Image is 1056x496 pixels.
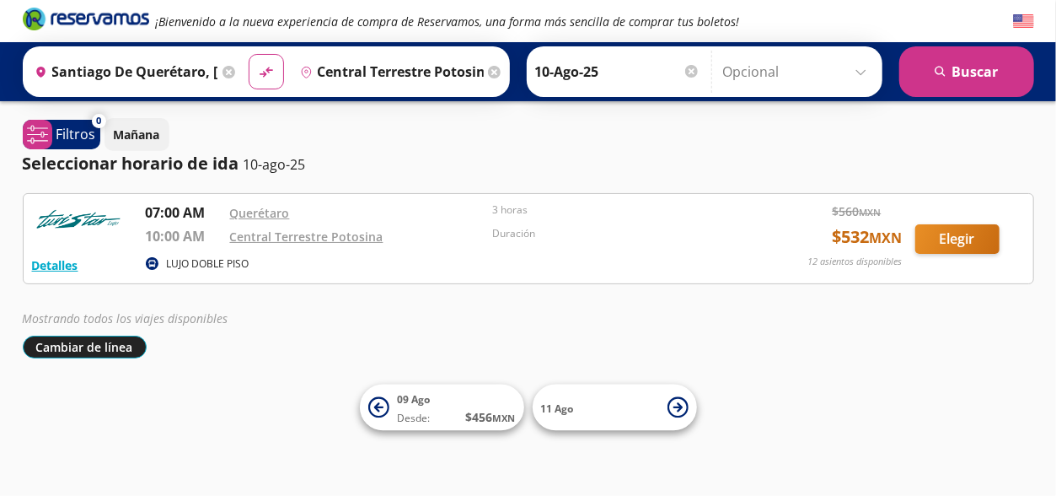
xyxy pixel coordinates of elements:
input: Buscar Destino [293,51,484,93]
span: Desde: [398,412,431,427]
p: Seleccionar horario de ida [23,151,239,176]
span: 0 [96,114,101,128]
button: 0Filtros [23,120,100,149]
button: 09 AgoDesde:$456MXN [360,385,524,431]
a: Querétaro [230,205,290,221]
a: Brand Logo [23,6,149,36]
em: Mostrando todos los viajes disponibles [23,310,228,326]
button: Detalles [32,256,78,274]
p: Mañana [114,126,160,143]
span: 11 Ago [541,402,574,416]
small: MXN [870,229,903,247]
button: English [1013,11,1034,32]
button: 11 Ago [533,385,697,431]
span: $ 532 [833,224,903,250]
p: LUJO DOBLE PISO [167,256,249,272]
small: MXN [493,412,516,425]
p: 10-ago-25 [244,154,306,175]
input: Buscar Origen [28,51,218,93]
p: 12 asientos disponibles [808,255,903,269]
button: Mañana [105,118,169,151]
p: Filtros [56,124,96,144]
input: Opcional [723,51,874,93]
span: 09 Ago [398,393,431,407]
small: MXN [860,206,882,218]
button: Elegir [915,224,1000,254]
button: Buscar [899,46,1034,97]
p: 07:00 AM [146,202,222,223]
span: $ 456 [466,409,516,427]
p: Duración [492,226,747,241]
em: ¡Bienvenido a la nueva experiencia de compra de Reservamos, una forma más sencilla de comprar tus... [156,13,740,30]
i: Brand Logo [23,6,149,31]
a: Central Terrestre Potosina [230,229,383,245]
input: Elegir Fecha [535,51,700,93]
span: $ 560 [833,202,882,220]
button: Cambiar de línea [23,336,147,359]
img: RESERVAMOS [32,202,125,236]
p: 10:00 AM [146,226,222,246]
p: 3 horas [492,202,747,218]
